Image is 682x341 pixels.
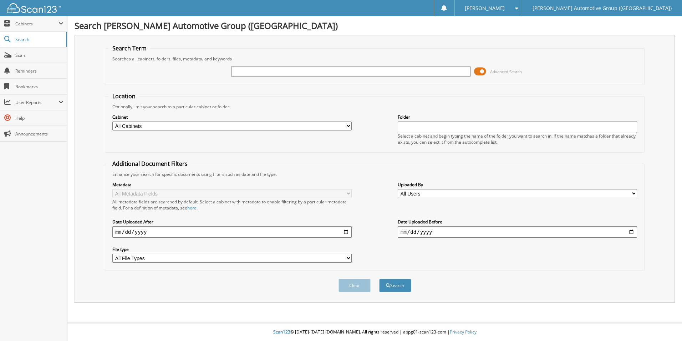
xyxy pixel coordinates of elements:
[109,92,139,100] legend: Location
[109,160,191,168] legend: Additional Document Filters
[379,279,411,292] button: Search
[109,56,641,62] div: Searches all cabinets, folders, files, metadata, and keywords
[273,329,290,335] span: Scan123
[109,104,641,110] div: Optionally limit your search to a particular cabinet or folder
[112,182,352,188] label: Metadata
[112,219,352,225] label: Date Uploaded After
[7,3,61,13] img: scan123-logo-white.svg
[15,36,62,43] span: Search
[15,99,58,105] span: User Reports
[67,323,682,341] div: © [DATE]-[DATE] [DOMAIN_NAME]. All rights reserved | appg01-scan123-com |
[490,69,522,74] span: Advanced Search
[15,21,58,27] span: Cabinets
[109,44,150,52] legend: Search Term
[398,114,637,120] label: Folder
[15,115,63,121] span: Help
[398,226,637,238] input: end
[15,131,63,137] span: Announcements
[15,84,63,90] span: Bookmarks
[109,171,641,177] div: Enhance your search for specific documents using filters such as date and file type.
[398,219,637,225] label: Date Uploaded Before
[15,52,63,58] span: Scan
[15,68,63,74] span: Reminders
[465,6,505,10] span: [PERSON_NAME]
[339,279,371,292] button: Clear
[112,199,352,211] div: All metadata fields are searched by default. Select a cabinet with metadata to enable filtering b...
[112,246,352,252] label: File type
[398,133,637,145] div: Select a cabinet and begin typing the name of the folder you want to search in. If the name match...
[533,6,672,10] span: [PERSON_NAME] Automotive Group ([GEOGRAPHIC_DATA])
[450,329,477,335] a: Privacy Policy
[398,182,637,188] label: Uploaded By
[187,205,197,211] a: here
[112,114,352,120] label: Cabinet
[75,20,675,31] h1: Search [PERSON_NAME] Automotive Group ([GEOGRAPHIC_DATA])
[112,226,352,238] input: start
